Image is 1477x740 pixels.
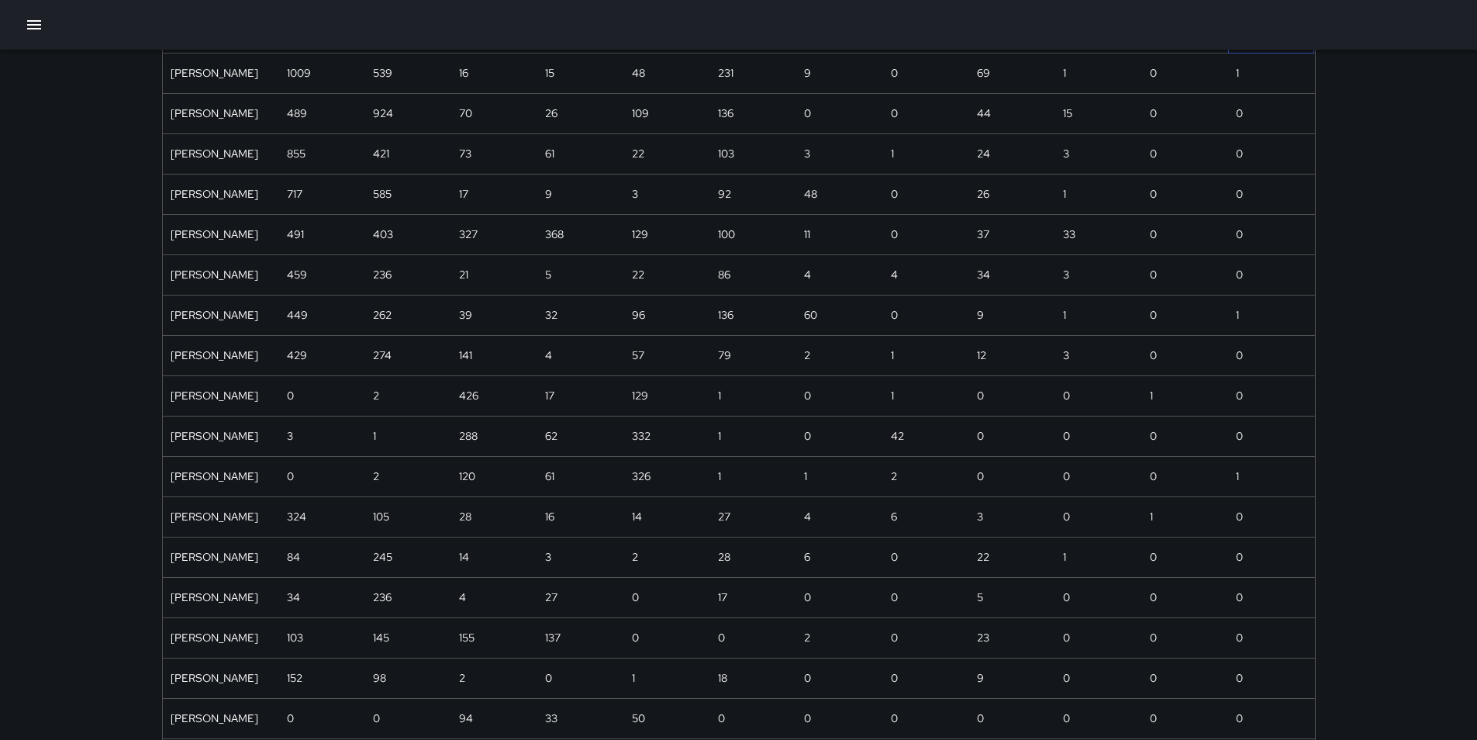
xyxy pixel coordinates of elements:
div: 0 [1150,146,1157,161]
div: 4 [545,348,552,363]
div: 429 [287,348,307,363]
div: 1 [1063,186,1066,202]
div: 1 [1063,307,1066,323]
div: 26 [545,105,557,121]
div: 37 [977,226,989,242]
div: Phillip Adams [171,711,258,726]
div: 33 [545,711,557,726]
div: 11 [804,226,810,242]
div: 136 [718,307,733,323]
div: 137 [545,630,561,645]
div: 585 [373,186,392,202]
div: 22 [632,146,644,161]
div: 0 [977,469,984,484]
div: 5 [977,590,983,605]
div: 152 [287,670,302,686]
div: 1 [632,670,635,686]
div: 236 [373,590,392,605]
div: 0 [1063,509,1070,524]
div: 32 [545,307,557,323]
div: 2 [373,388,379,403]
div: Deonte Rhodes [171,549,258,565]
div: Marcelino Alarcon [171,428,258,444]
div: 0 [1150,65,1157,81]
div: 103 [718,146,734,161]
div: 288 [459,428,478,444]
div: 50 [632,711,645,726]
div: 0 [977,428,984,444]
div: 0 [1063,670,1070,686]
div: 0 [287,711,294,726]
div: 33 [1063,226,1075,242]
div: 0 [1236,226,1243,242]
div: 27 [545,590,557,605]
div: 70 [459,105,472,121]
div: 0 [804,670,811,686]
div: 79 [718,348,731,363]
div: 3 [1063,348,1069,363]
div: 0 [1150,549,1157,565]
div: 1 [718,428,721,444]
div: 9 [545,186,552,202]
div: 3 [1063,146,1069,161]
div: 17 [718,590,727,605]
div: 326 [632,469,651,484]
div: 2 [459,670,465,686]
div: 109 [632,105,649,121]
div: 1 [891,388,894,403]
div: 421 [373,146,389,161]
div: 0 [804,105,811,121]
div: 16 [545,509,554,524]
div: 0 [1150,469,1157,484]
div: 0 [891,105,898,121]
div: 145 [373,630,389,645]
div: 1 [1236,65,1239,81]
div: 96 [632,307,645,323]
div: 0 [1150,226,1157,242]
div: 24 [977,146,990,161]
div: 1 [891,348,894,363]
div: 403 [373,226,393,242]
div: 9 [804,65,811,81]
div: 0 [1150,670,1157,686]
div: 22 [977,549,989,565]
div: 155 [459,630,475,645]
div: 1 [1063,549,1066,565]
div: 18 [718,670,727,686]
div: 332 [632,428,651,444]
div: 0 [287,469,294,484]
div: 0 [891,307,898,323]
div: 2 [373,469,379,484]
div: 129 [632,226,648,242]
div: 0 [1150,630,1157,645]
div: 12 [977,348,986,363]
div: 34 [287,590,300,605]
div: Alex Armstrong [171,348,258,363]
div: 2 [632,549,638,565]
div: 0 [804,711,811,726]
div: 16 [459,65,468,81]
div: 120 [459,469,475,484]
div: 0 [1150,267,1157,282]
div: 274 [373,348,392,363]
div: 6 [891,509,897,524]
div: 0 [804,590,811,605]
div: 100 [718,226,735,242]
div: 39 [459,307,472,323]
div: 1 [1236,469,1239,484]
div: 9 [977,307,984,323]
div: 0 [632,630,639,645]
div: 0 [804,388,811,403]
div: Matthew Walsh [171,469,258,484]
div: 27 [718,509,730,524]
div: 0 [804,428,811,444]
div: 491 [287,226,304,242]
div: Devante Glass [171,670,258,686]
div: 0 [1063,630,1070,645]
div: 0 [1063,590,1070,605]
div: 1009 [287,65,311,81]
div: Rolando Ordaz [171,146,258,161]
div: 0 [1150,348,1157,363]
div: 0 [718,711,725,726]
div: 1 [718,469,721,484]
